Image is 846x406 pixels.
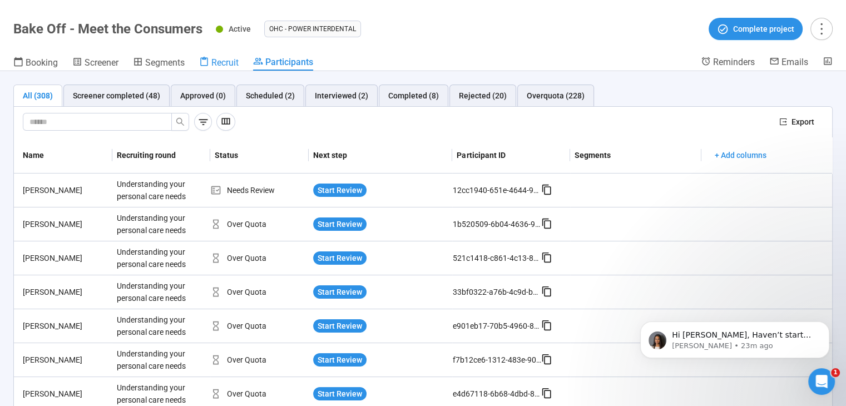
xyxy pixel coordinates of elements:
span: Export [791,116,814,128]
button: Start Review [313,353,367,367]
div: Understanding your personal care needs [112,207,196,241]
div: Overquota (228) [527,90,585,102]
th: Participant ID [452,137,570,174]
button: Start Review [313,251,367,265]
a: Screener [72,56,118,71]
div: Rejected (20) [459,90,507,102]
span: export [779,118,787,126]
button: Start Review [313,217,367,231]
div: e4d67118-6b68-4dbd-8248-654be131a83c [452,388,541,400]
div: Completed (8) [388,90,439,102]
div: [PERSON_NAME] [18,320,112,332]
span: + Add columns [715,149,766,161]
a: Reminders [701,56,755,70]
th: Name [14,137,112,174]
span: Recruit [211,57,239,68]
div: [PERSON_NAME] [18,184,112,196]
span: Screener [85,57,118,68]
th: Next step [309,137,453,174]
button: Start Review [313,184,367,197]
div: Understanding your personal care needs [112,275,196,309]
div: 33bf0322-a76b-4c9d-b958-7d9058181c47 [452,286,541,298]
th: Segments [570,137,701,174]
div: All (308) [23,90,53,102]
div: [PERSON_NAME] [18,354,112,366]
button: exportExport [770,113,823,131]
span: Complete project [733,23,794,35]
a: Participants [253,56,313,71]
button: search [171,113,189,131]
div: 1b520509-6b04-4636-9252-9d645aa509dc [452,218,541,230]
div: 521c1418-c861-4c13-84b9-040ea1450537 [452,252,541,264]
div: Understanding your personal care needs [112,174,196,207]
span: Active [229,24,251,33]
div: Over Quota [210,388,309,400]
span: Reminders [713,57,755,67]
div: Scheduled (2) [246,90,295,102]
div: Understanding your personal care needs [112,241,196,275]
a: Recruit [199,56,239,71]
div: [PERSON_NAME] [18,388,112,400]
h1: Bake Off - Meet the Consumers [13,21,202,37]
span: Start Review [318,286,362,298]
div: [PERSON_NAME] [18,286,112,298]
div: Approved (0) [180,90,226,102]
div: Interviewed (2) [315,90,368,102]
span: Emails [781,57,808,67]
div: Over Quota [210,252,309,264]
div: Over Quota [210,354,309,366]
button: more [810,18,833,40]
button: Start Review [313,319,367,333]
div: e901eb17-70b5-4960-8b01-5181b65d1649 [452,320,541,332]
div: f7b12ce6-1312-483e-908e-03dacc0cce56 [452,354,541,366]
div: [PERSON_NAME] [18,218,112,230]
div: Over Quota [210,286,309,298]
button: Start Review [313,285,367,299]
iframe: Intercom live chat [808,368,835,395]
th: Recruiting round [112,137,211,174]
span: search [176,117,185,126]
span: Start Review [318,320,362,332]
div: [PERSON_NAME] [18,252,112,264]
a: Emails [769,56,808,70]
div: Over Quota [210,320,309,332]
span: Start Review [318,388,362,400]
a: Booking [13,56,58,71]
span: Start Review [318,184,362,196]
div: 12cc1940-651e-4644-9394-3f4887b08bcb [452,184,541,196]
button: + Add columns [706,146,775,164]
span: Booking [26,57,58,68]
span: Segments [145,57,185,68]
span: Start Review [318,218,362,230]
div: Over Quota [210,218,309,230]
button: Complete project [709,18,803,40]
span: Participants [265,57,313,67]
div: Understanding your personal care needs [112,309,196,343]
span: Start Review [318,252,362,264]
iframe: Intercom notifications message [624,298,846,376]
button: Start Review [313,387,367,400]
span: OHC - Power Interdental [269,23,356,34]
span: more [814,21,829,36]
th: Status [210,137,309,174]
a: Segments [133,56,185,71]
div: Understanding your personal care needs [112,343,196,377]
span: 1 [831,368,840,377]
span: Start Review [318,354,362,366]
div: Screener completed (48) [73,90,160,102]
div: Needs Review [210,184,309,196]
